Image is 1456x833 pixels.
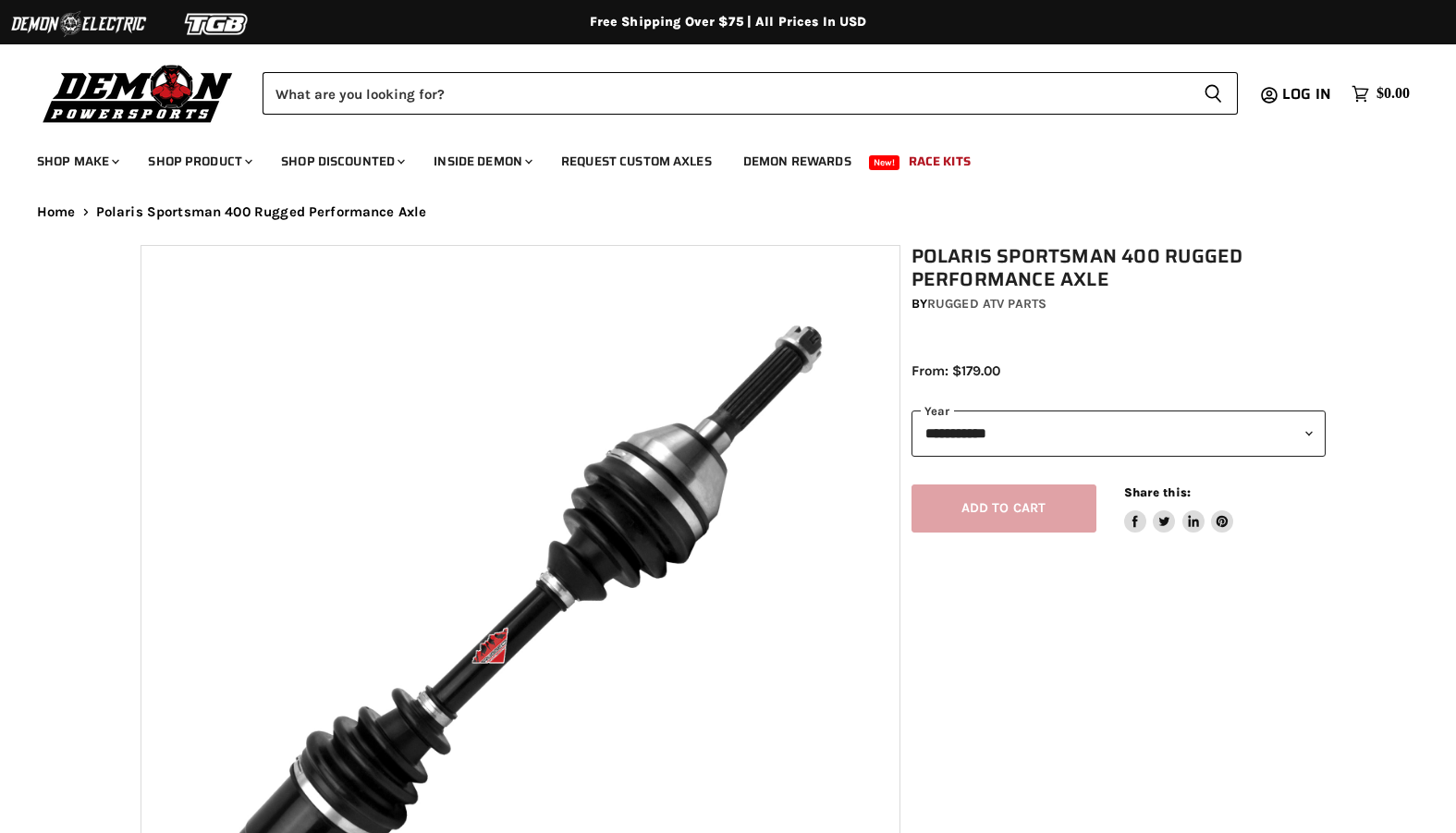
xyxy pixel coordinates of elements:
span: Share this: [1124,485,1191,499]
div: by [912,294,1327,314]
form: Product [263,72,1238,115]
aside: Share this: [1124,484,1234,533]
a: Request Custom Axles [547,142,726,180]
a: Race Kits [895,142,985,180]
img: Demon Electric Logo 2 [9,6,148,42]
a: Rugged ATV Parts [927,296,1046,312]
a: Shop Discounted [267,142,416,180]
span: Polaris Sportsman 400 Rugged Performance Axle [96,204,427,220]
img: Demon Powersports [37,60,239,126]
button: Search [1189,72,1238,115]
a: $0.00 [1342,80,1419,107]
a: Demon Rewards [729,142,865,180]
a: Home [37,204,76,220]
a: Shop Make [23,142,130,180]
img: TGB Logo 2 [148,6,287,42]
select: year [912,410,1327,456]
a: Inside Demon [420,142,544,180]
span: New! [869,155,900,170]
span: Log in [1282,82,1331,105]
h1: Polaris Sportsman 400 Rugged Performance Axle [912,245,1327,291]
a: Log in [1274,86,1342,103]
input: Search [263,72,1189,115]
a: Shop Product [134,142,263,180]
span: From: $179.00 [912,362,1000,379]
span: $0.00 [1376,85,1410,103]
ul: Main menu [23,135,1405,180]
